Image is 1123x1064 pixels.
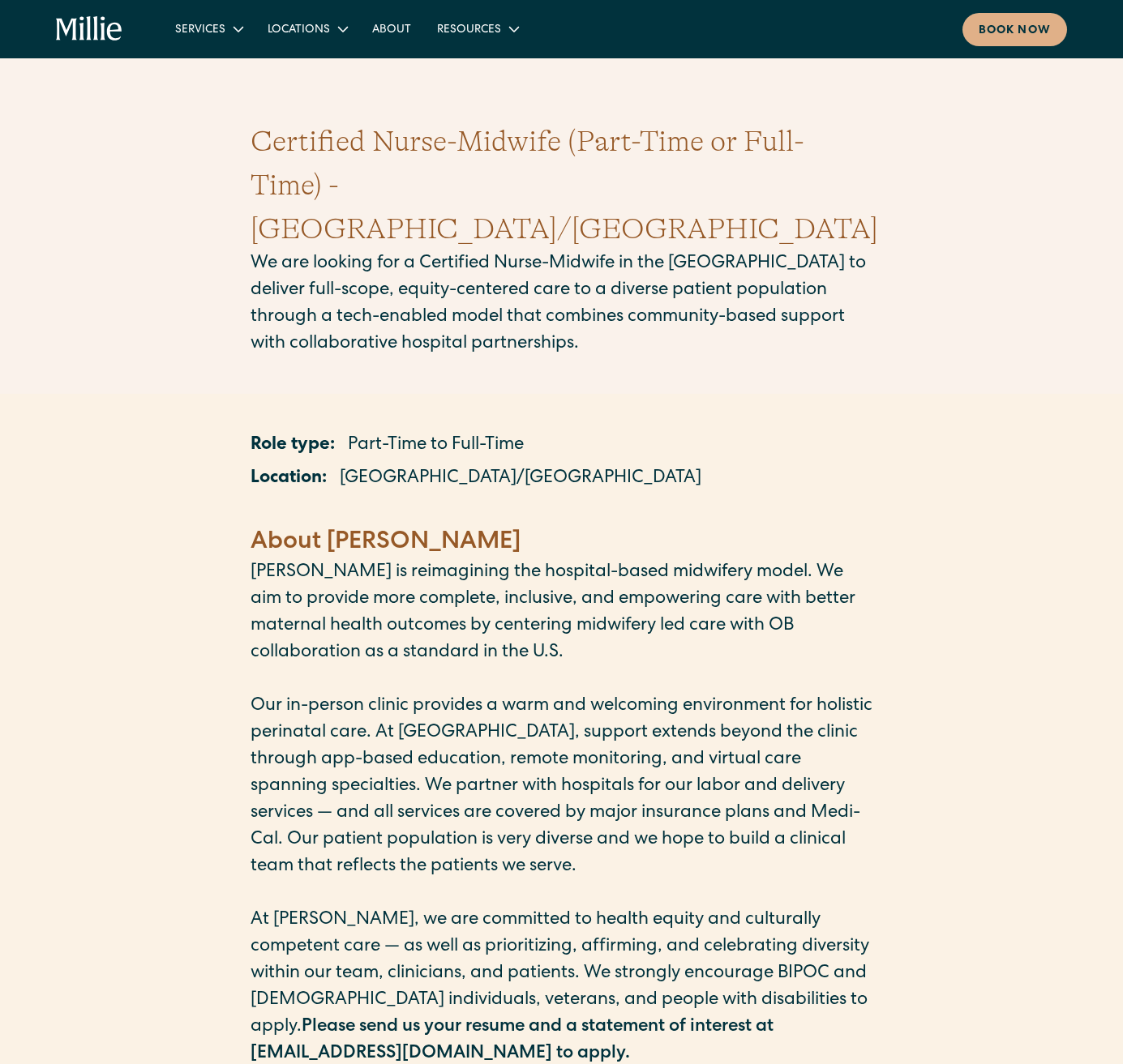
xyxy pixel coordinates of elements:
[175,22,225,39] div: Services
[359,15,424,42] a: About
[251,881,873,908] p: ‍
[251,251,873,358] p: We are looking for a Certified Nurse-Midwife in the [GEOGRAPHIC_DATA] to deliver full-scope, equi...
[251,531,521,555] strong: About [PERSON_NAME]
[251,560,873,667] p: [PERSON_NAME] is reimagining the hospital-based midwifery model. We aim to provide more complete,...
[979,23,1051,40] div: Book now
[251,466,327,493] p: Location:
[437,22,501,39] div: Resources
[251,667,873,694] p: ‍
[348,433,524,459] p: Part-Time to Full-Time
[251,120,873,251] h1: Certified Nurse-Midwife (Part-Time or Full-Time) - [GEOGRAPHIC_DATA]/[GEOGRAPHIC_DATA]
[56,16,122,42] a: home
[962,13,1067,46] a: Book now
[251,433,335,459] p: Role type:
[251,499,873,526] p: ‍
[268,22,330,39] div: Locations
[255,15,359,42] div: Locations
[162,15,255,42] div: Services
[251,694,873,881] p: Our in-person clinic provides a warm and welcoming environment for holistic perinatal care. At [G...
[424,15,530,42] div: Resources
[340,466,701,493] p: [GEOGRAPHIC_DATA]/[GEOGRAPHIC_DATA]
[251,1019,774,1063] strong: Please send us your resume and a statement of interest at [EMAIL_ADDRESS][DOMAIN_NAME] to apply.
